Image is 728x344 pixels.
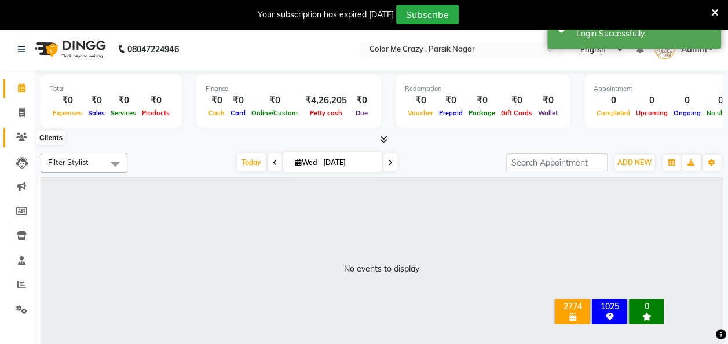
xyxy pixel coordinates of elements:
div: ₹4,26,205 [301,94,352,107]
div: ₹0 [466,94,498,107]
div: ₹0 [206,94,228,107]
div: 2774 [557,301,587,312]
span: Today [237,153,266,171]
span: Prepaid [436,109,466,117]
div: 1025 [594,301,624,312]
img: Admin [654,39,675,59]
span: Completed [594,109,633,117]
span: Cash [206,109,228,117]
button: ADD NEW [614,155,654,171]
div: No events to display [344,263,419,275]
span: Wed [292,158,320,167]
b: 08047224946 [127,33,178,65]
span: Gift Cards [498,109,535,117]
div: ₹0 [498,94,535,107]
div: 0 [594,94,633,107]
div: Clients [36,131,65,145]
div: ₹0 [139,94,173,107]
span: Due [353,109,371,117]
span: Package [466,109,498,117]
div: Redemption [405,84,561,94]
div: Total [50,84,173,94]
div: ₹0 [228,94,248,107]
div: ₹0 [436,94,466,107]
span: Wallet [535,109,561,117]
img: logo [30,33,109,65]
span: Upcoming [633,109,671,117]
div: Finance [206,84,372,94]
div: 0 [671,94,704,107]
div: 0 [631,301,661,312]
span: Petty cash [307,109,345,117]
div: Your subscription has expired [DATE] [258,9,394,21]
span: ADD NEW [617,158,652,167]
span: Products [139,109,173,117]
span: Filter Stylist [48,158,89,167]
div: 0 [633,94,671,107]
input: Search Appointment [506,153,608,171]
div: ₹0 [50,94,85,107]
div: ₹0 [85,94,108,107]
span: Online/Custom [248,109,301,117]
div: Login Successfully. [576,28,712,40]
input: 2025-09-03 [320,154,378,171]
span: Voucher [405,109,436,117]
span: Card [228,109,248,117]
div: ₹0 [535,94,561,107]
span: Admin [681,43,706,56]
div: ₹0 [248,94,301,107]
div: ₹0 [405,94,436,107]
button: Subscribe [396,5,459,24]
span: Expenses [50,109,85,117]
span: Ongoing [671,109,704,117]
div: ₹0 [108,94,139,107]
span: Sales [85,109,108,117]
div: ₹0 [352,94,372,107]
span: Services [108,109,139,117]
